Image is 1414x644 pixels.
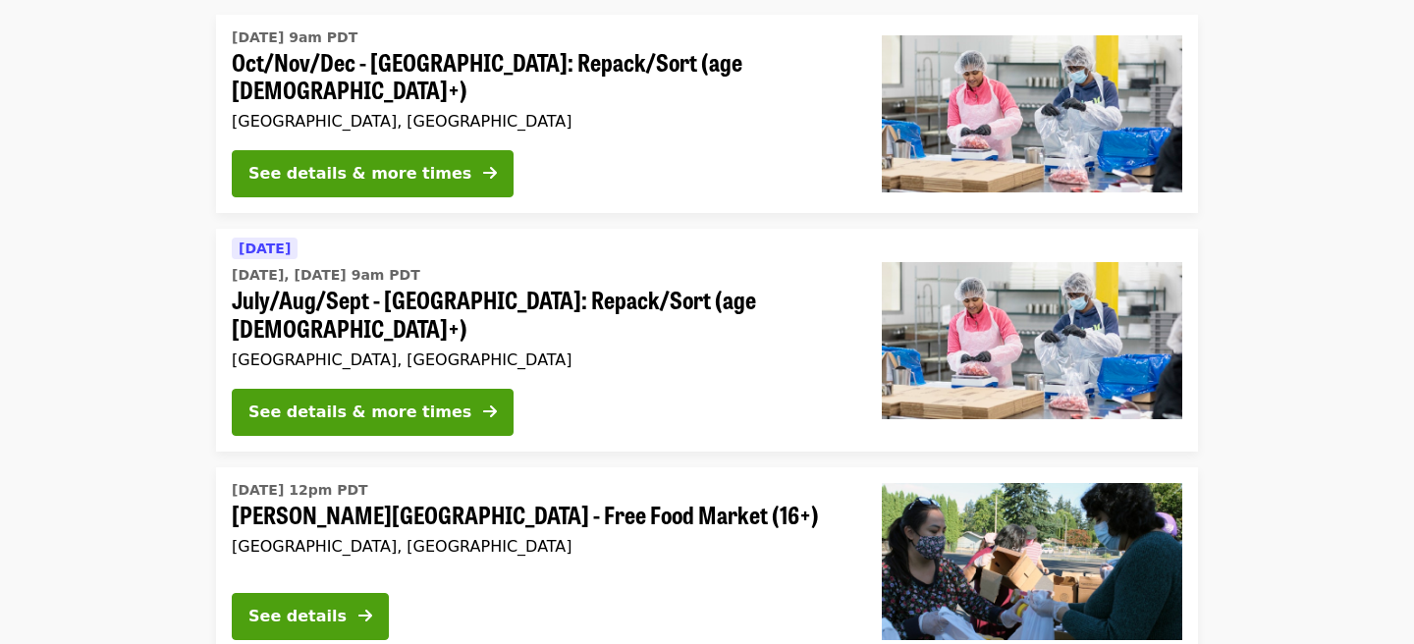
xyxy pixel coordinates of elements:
[232,537,850,556] div: [GEOGRAPHIC_DATA], [GEOGRAPHIC_DATA]
[232,350,850,369] div: [GEOGRAPHIC_DATA], [GEOGRAPHIC_DATA]
[483,402,497,421] i: arrow-right icon
[248,605,347,628] div: See details
[358,607,372,625] i: arrow-right icon
[232,501,850,529] span: [PERSON_NAME][GEOGRAPHIC_DATA] - Free Food Market (16+)
[248,162,471,186] div: See details & more times
[232,48,850,105] span: Oct/Nov/Dec - [GEOGRAPHIC_DATA]: Repack/Sort (age [DEMOGRAPHIC_DATA]+)
[248,401,471,424] div: See details & more times
[882,262,1182,419] img: July/Aug/Sept - Beaverton: Repack/Sort (age 10+) organized by Oregon Food Bank
[483,164,497,183] i: arrow-right icon
[232,265,420,286] time: [DATE], [DATE] 9am PDT
[232,286,850,343] span: July/Aug/Sept - [GEOGRAPHIC_DATA]: Repack/Sort (age [DEMOGRAPHIC_DATA]+)
[239,241,291,256] span: [DATE]
[216,229,1198,452] a: See details for "July/Aug/Sept - Beaverton: Repack/Sort (age 10+)"
[232,389,514,436] button: See details & more times
[232,27,357,48] time: [DATE] 9am PDT
[882,483,1182,640] img: Sitton Elementary - Free Food Market (16+) organized by Oregon Food Bank
[232,112,850,131] div: [GEOGRAPHIC_DATA], [GEOGRAPHIC_DATA]
[232,150,514,197] button: See details & more times
[882,35,1182,192] img: Oct/Nov/Dec - Beaverton: Repack/Sort (age 10+) organized by Oregon Food Bank
[232,480,368,501] time: [DATE] 12pm PDT
[216,15,1198,214] a: See details for "Oct/Nov/Dec - Beaverton: Repack/Sort (age 10+)"
[232,593,389,640] button: See details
